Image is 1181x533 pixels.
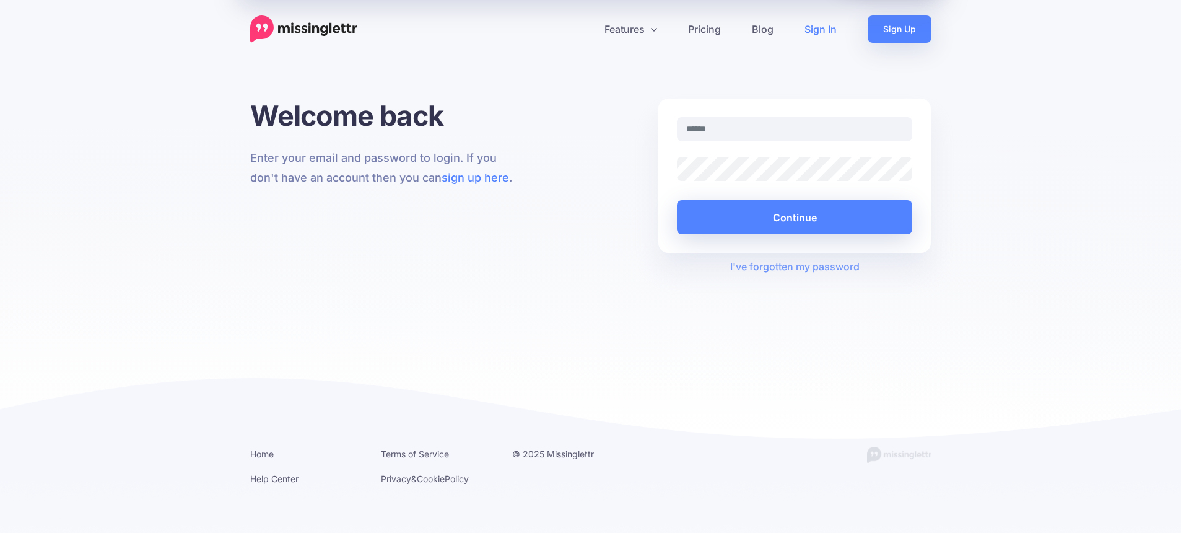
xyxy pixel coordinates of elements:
a: I've forgotten my password [730,260,860,273]
a: Help Center [250,474,299,484]
a: Pricing [673,15,736,43]
a: Features [589,15,673,43]
h1: Welcome back [250,99,523,133]
a: Sign In [789,15,852,43]
a: Blog [736,15,789,43]
a: sign up here [442,171,509,184]
a: Sign Up [868,15,931,43]
li: & Policy [381,471,494,487]
a: Cookie [417,474,445,484]
a: Terms of Service [381,449,449,459]
p: Enter your email and password to login. If you don't have an account then you can . [250,148,523,188]
button: Continue [677,200,913,234]
li: © 2025 Missinglettr [512,446,625,462]
a: Home [250,449,274,459]
a: Privacy [381,474,411,484]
